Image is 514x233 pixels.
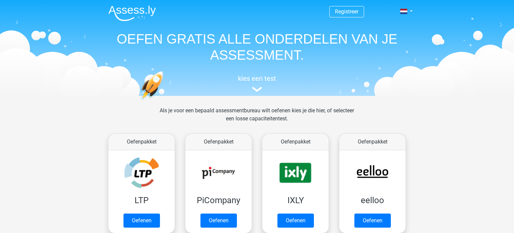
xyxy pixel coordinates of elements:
img: assessment [252,87,262,92]
a: kies een test [103,74,411,92]
a: Registreer [335,8,358,15]
a: Oefenen [277,214,314,228]
img: Assessly [108,5,156,21]
div: Als je voor een bepaald assessmentbureau wilt oefenen kies je die hier, of selecteer een losse ca... [154,107,359,131]
h5: kies een test [103,74,411,82]
a: Oefenen [200,214,237,228]
a: Oefenen [354,214,391,228]
h1: OEFEN GRATIS ALLE ONDERDELEN VAN JE ASSESSMENT. [103,31,411,63]
img: oefenen [140,71,189,132]
a: Oefenen [123,214,160,228]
